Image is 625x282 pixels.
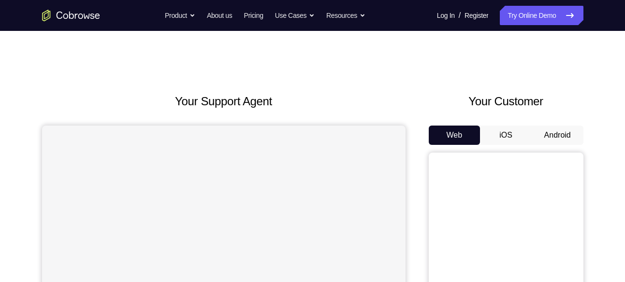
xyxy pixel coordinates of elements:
[244,6,263,25] a: Pricing
[465,6,488,25] a: Register
[459,10,461,21] span: /
[275,6,315,25] button: Use Cases
[326,6,365,25] button: Resources
[500,6,583,25] a: Try Online Demo
[207,6,232,25] a: About us
[42,10,100,21] a: Go to the home page
[165,6,195,25] button: Product
[480,126,532,145] button: iOS
[532,126,583,145] button: Android
[429,93,583,110] h2: Your Customer
[437,6,455,25] a: Log In
[42,93,406,110] h2: Your Support Agent
[429,126,480,145] button: Web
